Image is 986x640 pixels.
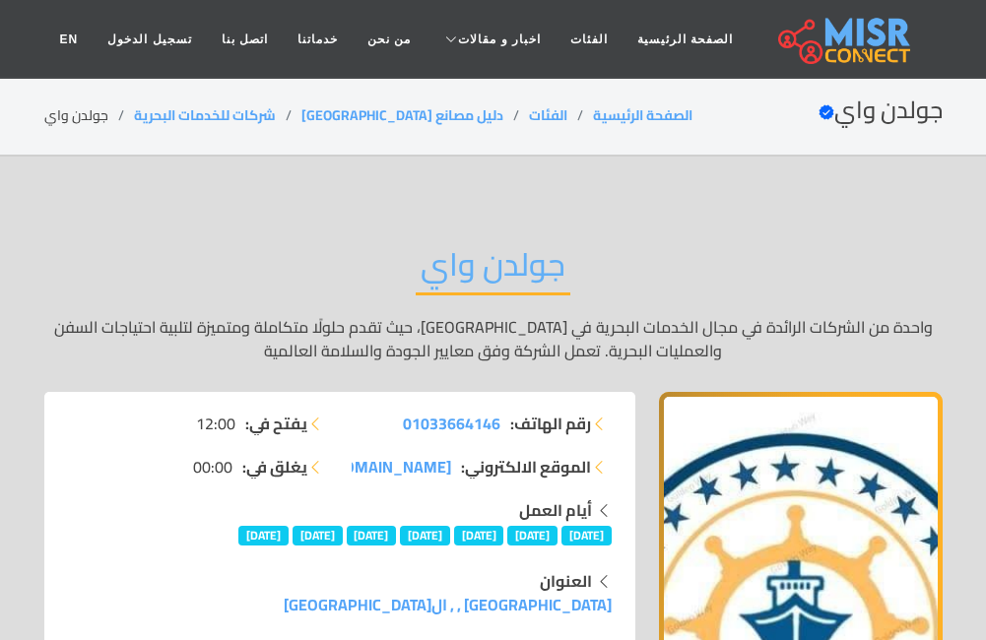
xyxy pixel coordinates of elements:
strong: يفتح في: [245,412,307,435]
a: الفئات [556,21,623,58]
span: اخبار و مقالات [458,31,541,48]
span: 12:00 [196,412,235,435]
a: دليل مصانع [GEOGRAPHIC_DATA] [301,102,503,128]
a: الصفحة الرئيسية [593,102,692,128]
span: [DATE] [347,526,397,545]
span: [DATE] [293,526,343,545]
a: الصفحة الرئيسية [623,21,748,58]
strong: الموقع الالكتروني: [461,455,591,479]
a: شركات للخدمات البحرية [134,102,276,128]
h2: جولدن واي [416,245,570,295]
h2: جولدن واي [819,96,943,125]
li: جولدن واي [44,105,134,126]
span: [DATE] [400,526,450,545]
span: [DATE] [507,526,558,545]
a: اتصل بنا [207,21,283,58]
p: واحدة من الشركات الرائدة في مجال الخدمات البحرية في [GEOGRAPHIC_DATA]، حيث تقدم حلولًا متكاملة وم... [44,315,943,362]
svg: Verified account [819,104,834,120]
a: 01033664146 [403,412,500,435]
span: 00:00 [193,455,232,479]
a: [DOMAIN_NAME][URL] [292,455,451,479]
span: 01033664146 [403,409,500,438]
a: خدماتنا [283,21,353,58]
strong: أيام العمل [519,495,592,525]
span: [DATE] [561,526,612,545]
a: الفئات [529,102,567,128]
strong: رقم الهاتف: [510,412,591,435]
a: EN [45,21,94,58]
img: main.misr_connect [778,15,910,64]
span: [DATE] [454,526,504,545]
span: [DATE] [238,526,289,545]
a: اخبار و مقالات [426,21,556,58]
strong: العنوان [540,566,592,596]
span: [DOMAIN_NAME][URL] [292,452,451,481]
a: تسجيل الدخول [93,21,206,58]
a: من نحن [353,21,426,58]
strong: يغلق في: [242,455,307,479]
